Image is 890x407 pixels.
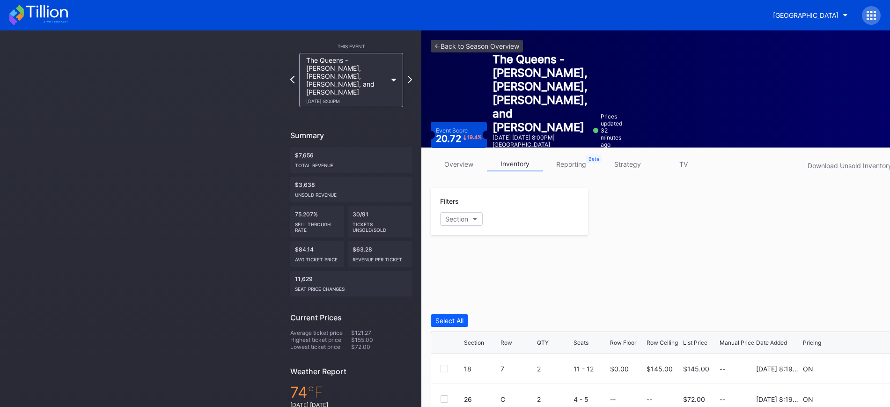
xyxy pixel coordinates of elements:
[537,395,571,403] div: 2
[290,367,412,376] div: Weather Report
[500,395,535,403] div: C
[290,177,412,202] div: $3,638
[803,365,813,373] div: ON
[351,336,412,343] div: $155.00
[655,157,712,171] a: TV
[464,395,498,403] div: 26
[500,365,535,373] div: 7
[290,131,412,140] div: Summary
[348,206,412,237] div: 30/91
[440,212,483,226] button: Section
[295,218,339,233] div: Sell Through Rate
[599,157,655,171] a: strategy
[803,395,813,403] div: ON
[431,40,523,52] a: <-Back to Season Overview
[348,241,412,267] div: $63.28
[353,253,408,262] div: Revenue per ticket
[295,159,407,168] div: Total Revenue
[295,253,339,262] div: Avg ticket price
[290,336,351,343] div: Highest ticket price
[756,339,787,346] div: Date Added
[464,339,484,346] div: Section
[431,314,468,327] button: Select All
[647,365,673,373] div: $145.00
[290,44,412,49] div: This Event
[756,365,801,373] div: [DATE] 8:19PM
[683,365,709,373] div: $145.00
[610,339,636,346] div: Row Floor
[803,339,821,346] div: Pricing
[436,127,468,134] div: Event Score
[647,395,652,403] div: --
[574,365,608,373] div: 11 - 12
[435,317,463,325] div: Select All
[720,339,754,346] div: Manual Price
[306,56,387,104] div: The Queens - [PERSON_NAME], [PERSON_NAME], [PERSON_NAME], and [PERSON_NAME]
[290,241,344,267] div: $84.14
[766,7,855,24] button: [GEOGRAPHIC_DATA]
[683,339,707,346] div: List Price
[290,383,412,401] div: 74
[351,343,412,350] div: $72.00
[467,135,482,140] div: 19.4 %
[487,157,543,171] a: inventory
[290,206,344,237] div: 75.207%
[351,329,412,336] div: $121.27
[683,395,705,403] div: $72.00
[295,188,407,198] div: Unsold Revenue
[773,11,839,19] div: [GEOGRAPHIC_DATA]
[720,365,754,373] div: --
[306,98,387,104] div: [DATE] 8:00PM
[593,113,622,148] div: Prices updated 32 minutes ago
[537,365,571,373] div: 2
[647,339,678,346] div: Row Ceiling
[493,52,588,134] div: The Queens - [PERSON_NAME], [PERSON_NAME], [PERSON_NAME], and [PERSON_NAME]
[436,134,482,143] div: 20.72
[290,343,351,350] div: Lowest ticket price
[720,395,754,403] div: --
[537,339,549,346] div: QTY
[500,339,512,346] div: Row
[295,282,407,292] div: seat price changes
[431,157,487,171] a: overview
[445,215,468,223] div: Section
[574,339,588,346] div: Seats
[353,218,408,233] div: Tickets Unsold/Sold
[308,383,323,401] span: ℉
[290,313,412,322] div: Current Prices
[574,395,608,403] div: 4 - 5
[464,365,498,373] div: 18
[543,157,599,171] a: reporting
[756,395,801,403] div: [DATE] 8:19PM
[610,365,629,373] div: $0.00
[440,197,579,205] div: Filters
[493,134,588,148] div: [DATE] [DATE] 8:00PM | [GEOGRAPHIC_DATA]
[610,395,616,403] div: --
[290,271,412,296] div: 11,629
[290,147,412,173] div: $7,656
[290,329,351,336] div: Average ticket price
